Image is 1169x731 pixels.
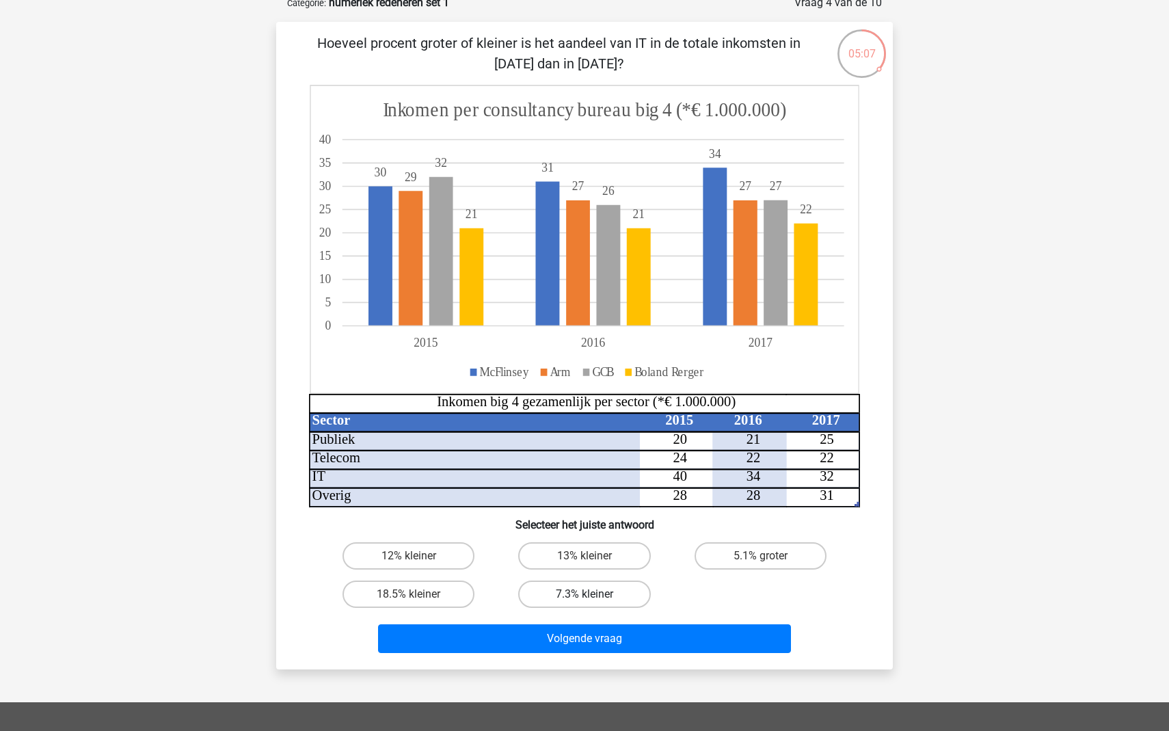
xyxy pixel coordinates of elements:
tspan: Arm [550,364,571,379]
tspan: 20 [673,431,688,447]
tspan: 27 [770,179,782,194]
tspan: 40 [319,132,332,146]
tspan: 22 [800,202,812,217]
tspan: 2016 [734,412,762,427]
tspan: 5 [325,295,332,310]
tspan: 2017 [812,412,840,427]
tspan: 28 [673,488,688,503]
tspan: 2727 [572,179,751,194]
tspan: 21 [747,431,761,447]
tspan: 24 [673,450,688,465]
button: Volgende vraag [378,624,792,653]
tspan: 32 [435,156,447,170]
label: 18.5% kleiner [342,581,474,608]
tspan: 15 [319,249,332,263]
tspan: 34 [747,469,761,484]
tspan: Inkomen per consultancy bureau big 4 (*€ 1.000.000) [383,98,786,122]
tspan: 25 [820,431,834,447]
tspan: 0 [325,319,332,333]
tspan: GCB [593,364,615,379]
tspan: 26 [602,183,615,198]
tspan: 35 [319,156,332,170]
tspan: IT [312,469,326,484]
h6: Selecteer het juiste antwoord [298,507,871,531]
tspan: 22 [747,450,761,465]
tspan: 30 [375,165,387,179]
tspan: Telecom [312,450,360,465]
tspan: 22 [820,450,834,465]
tspan: 29 [405,170,417,184]
tspan: 25 [319,202,332,217]
tspan: 20 [319,226,332,240]
tspan: 40 [673,469,688,484]
label: 13% kleiner [518,542,650,570]
tspan: 32 [820,469,834,484]
label: 12% kleiner [342,542,474,570]
div: 05:07 [836,28,887,62]
tspan: Sector [312,412,351,427]
tspan: Publiek [312,431,355,447]
tspan: Inkomen big 4 gezamenlijk per sector (*€ 1.000.000) [437,394,736,410]
tspan: 10 [319,272,332,287]
tspan: 201520162017 [414,336,772,350]
tspan: Overig [312,488,351,503]
label: 5.1% groter [695,542,827,570]
tspan: 28 [747,488,761,503]
tspan: McFlinsey [480,364,530,379]
tspan: 31 [820,488,834,503]
tspan: 2015 [665,412,693,427]
label: 7.3% kleiner [518,581,650,608]
tspan: Boland Rerger [634,364,703,379]
tspan: 2121 [466,207,645,222]
tspan: 34 [709,146,721,161]
tspan: 30 [319,179,332,194]
p: Hoeveel procent groter of kleiner is het aandeel van IT in de totale inkomsten in [DATE] dan in [... [298,33,820,74]
tspan: 31 [541,160,554,174]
